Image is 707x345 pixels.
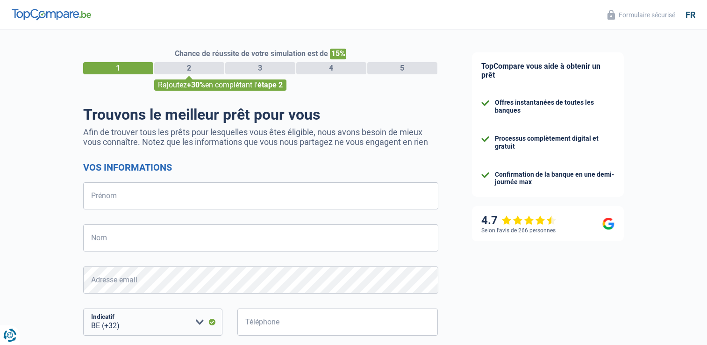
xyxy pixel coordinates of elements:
span: +30% [187,80,205,89]
div: 1 [83,62,153,74]
div: Confirmation de la banque en une demi-journée max [495,171,614,187]
div: Rajoutez en complétant l' [154,79,286,91]
div: Offres instantanées de toutes les banques [495,99,614,115]
img: TopCompare Logo [12,9,91,20]
div: Selon l’avis de 266 personnes [481,227,556,234]
span: 15% [330,49,346,59]
p: Afin de trouver tous les prêts pour lesquelles vous êtes éligible, nous avons besoin de mieux vou... [83,127,438,147]
input: 401020304 [237,309,438,336]
div: TopCompare vous aide à obtenir un prêt [472,52,624,89]
span: étape 2 [257,80,283,89]
div: fr [686,10,695,20]
div: 4 [296,62,366,74]
div: 4.7 [481,214,557,227]
div: 5 [367,62,437,74]
span: Chance de réussite de votre simulation est de [175,49,328,58]
div: 2 [154,62,224,74]
div: Processus complètement digital et gratuit [495,135,614,151]
h2: Vos informations [83,162,438,173]
button: Formulaire sécurisé [602,7,681,22]
div: 3 [225,62,295,74]
h1: Trouvons le meilleur prêt pour vous [83,106,438,123]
